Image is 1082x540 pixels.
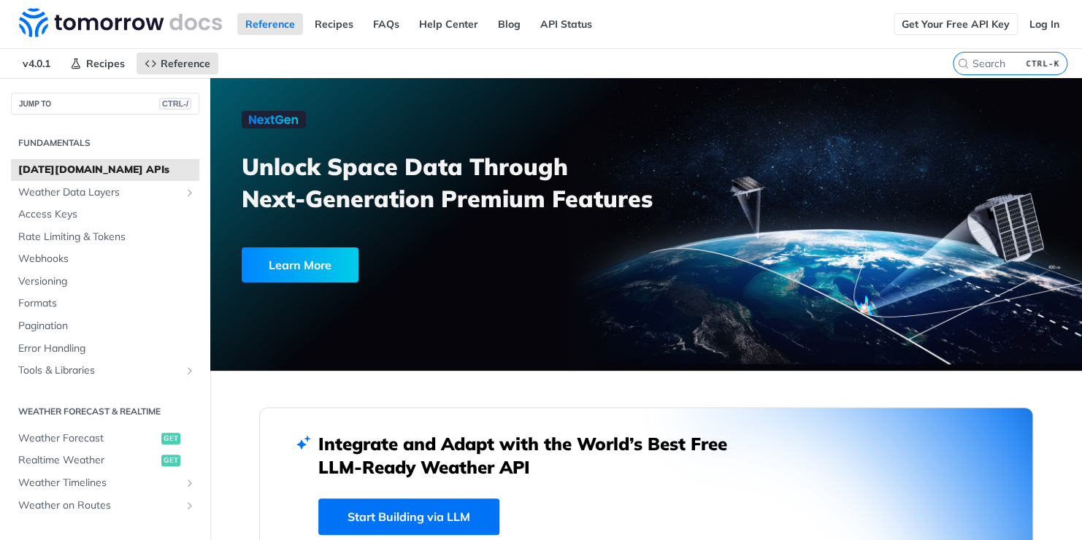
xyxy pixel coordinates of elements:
[11,182,199,204] a: Weather Data LayersShow subpages for Weather Data Layers
[19,8,222,37] img: Tomorrow.io Weather API Docs
[18,185,180,200] span: Weather Data Layers
[18,296,196,311] span: Formats
[242,150,662,215] h3: Unlock Space Data Through Next-Generation Premium Features
[18,274,196,289] span: Versioning
[11,450,199,471] a: Realtime Weatherget
[318,432,749,479] h2: Integrate and Adapt with the World’s Best Free LLM-Ready Weather API
[184,187,196,198] button: Show subpages for Weather Data Layers
[11,136,199,150] h2: Fundamentals
[490,13,529,35] a: Blog
[161,455,180,466] span: get
[161,57,210,70] span: Reference
[11,405,199,418] h2: Weather Forecast & realtime
[184,365,196,377] button: Show subpages for Tools & Libraries
[11,293,199,315] a: Formats
[18,342,196,356] span: Error Handling
[11,360,199,382] a: Tools & LibrariesShow subpages for Tools & Libraries
[11,338,199,360] a: Error Handling
[62,53,133,74] a: Recipes
[957,58,969,69] svg: Search
[18,163,196,177] span: [DATE][DOMAIN_NAME] APIs
[11,428,199,450] a: Weather Forecastget
[184,477,196,489] button: Show subpages for Weather Timelines
[184,500,196,512] button: Show subpages for Weather on Routes
[11,159,199,181] a: [DATE][DOMAIN_NAME] APIs
[18,230,196,244] span: Rate Limiting & Tokens
[18,252,196,266] span: Webhooks
[11,226,199,248] a: Rate Limiting & Tokens
[161,433,180,444] span: get
[137,53,218,74] a: Reference
[1021,13,1067,35] a: Log In
[242,247,358,282] div: Learn More
[894,13,1018,35] a: Get Your Free API Key
[307,13,361,35] a: Recipes
[411,13,486,35] a: Help Center
[18,498,180,513] span: Weather on Routes
[11,248,199,270] a: Webhooks
[1022,56,1063,71] kbd: CTRL-K
[242,247,578,282] a: Learn More
[86,57,125,70] span: Recipes
[11,315,199,337] a: Pagination
[11,93,199,115] button: JUMP TOCTRL-/
[242,111,306,128] img: NextGen
[11,271,199,293] a: Versioning
[532,13,600,35] a: API Status
[11,204,199,225] a: Access Keys
[18,476,180,490] span: Weather Timelines
[11,472,199,494] a: Weather TimelinesShow subpages for Weather Timelines
[318,498,499,535] a: Start Building via LLM
[365,13,407,35] a: FAQs
[18,319,196,333] span: Pagination
[18,207,196,222] span: Access Keys
[18,363,180,378] span: Tools & Libraries
[237,13,303,35] a: Reference
[18,453,158,468] span: Realtime Weather
[159,98,191,109] span: CTRL-/
[15,53,58,74] span: v4.0.1
[11,495,199,517] a: Weather on RoutesShow subpages for Weather on Routes
[18,431,158,446] span: Weather Forecast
